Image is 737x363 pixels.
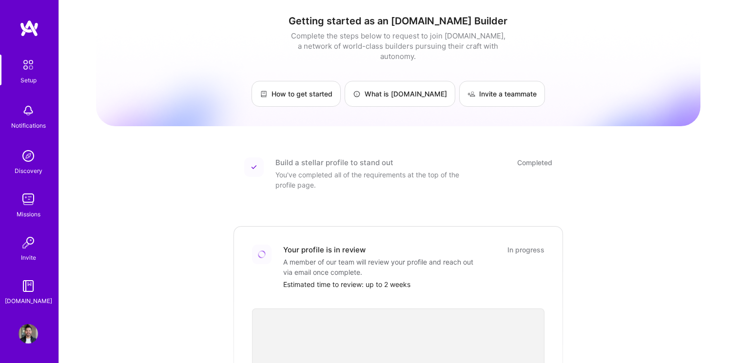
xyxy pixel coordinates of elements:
[19,233,38,252] img: Invite
[345,81,455,107] a: What is [DOMAIN_NAME]
[20,75,37,85] div: Setup
[256,249,267,260] img: Loading
[289,31,508,61] div: Complete the steps below to request to join [DOMAIN_NAME], a network of world-class builders purs...
[19,324,38,344] img: User Avatar
[19,276,38,296] img: guide book
[459,81,545,107] a: Invite a teammate
[275,170,470,190] div: You've completed all of the requirements at the top of the profile page.
[19,101,38,120] img: bell
[517,157,552,168] div: Completed
[252,81,341,107] a: How to get started
[507,245,544,255] div: In progress
[283,279,544,289] div: Estimated time to review: up to 2 weeks
[5,296,52,306] div: [DOMAIN_NAME]
[19,19,39,37] img: logo
[11,120,46,131] div: Notifications
[260,90,268,98] img: How to get started
[467,90,475,98] img: Invite a teammate
[17,209,40,219] div: Missions
[353,90,361,98] img: What is A.Team
[21,252,36,263] div: Invite
[275,157,393,168] div: Build a stellar profile to stand out
[283,257,478,277] div: A member of our team will review your profile and reach out via email once complete.
[283,245,366,255] div: Your profile is in review
[19,190,38,209] img: teamwork
[18,55,39,75] img: setup
[19,146,38,166] img: discovery
[15,166,42,176] div: Discovery
[251,164,257,170] img: Completed
[16,324,40,344] a: User Avatar
[96,15,700,27] h1: Getting started as an [DOMAIN_NAME] Builder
